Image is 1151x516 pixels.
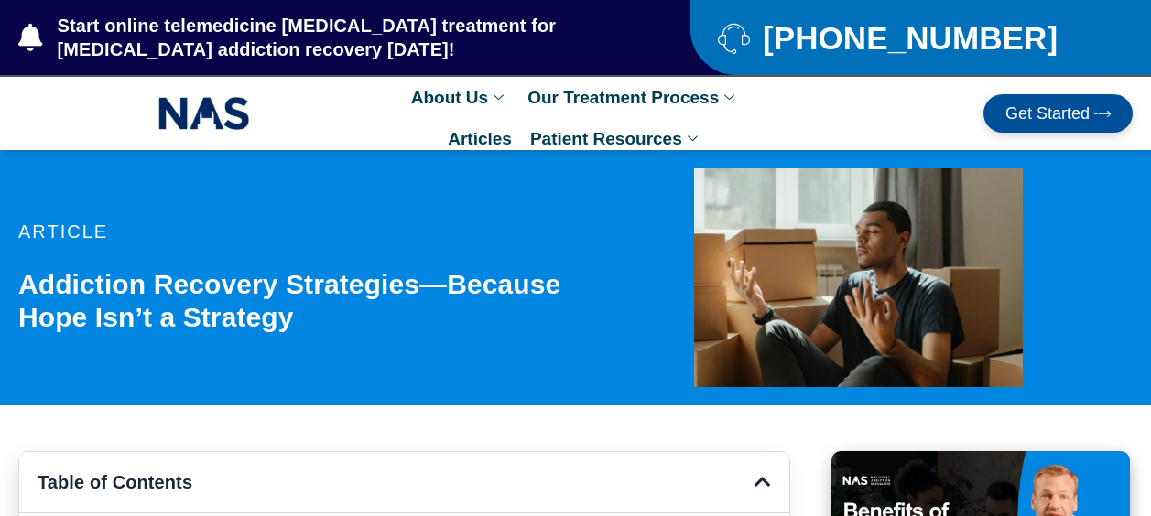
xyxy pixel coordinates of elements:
span: Start online telemedicine [MEDICAL_DATA] treatment for [MEDICAL_DATA] addiction recovery [DATE]! [53,14,618,61]
a: Get Started [983,94,1133,133]
img: Guy in black shirt, meditating on the floor [694,168,1023,387]
a: Patient Resources [521,118,712,159]
h4: Table of Contents [38,470,755,494]
h1: Addiction Recovery Strategies—Because Hope Isn’t a Strategy [18,268,585,334]
a: Our Treatment Process [518,77,749,118]
a: Articles [439,118,521,159]
a: About Us [402,77,518,118]
img: NAS_email_signature-removebg-preview.png [158,92,250,134]
div: Close table of contents [755,473,771,491]
span: Get Started [1005,105,1090,122]
a: [PHONE_NUMBER] [718,22,1105,54]
p: article [18,222,585,241]
a: Start online telemedicine [MEDICAL_DATA] treatment for [MEDICAL_DATA] addiction recovery [DATE]! [18,14,617,61]
span: [PHONE_NUMBER] [758,27,1058,49]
